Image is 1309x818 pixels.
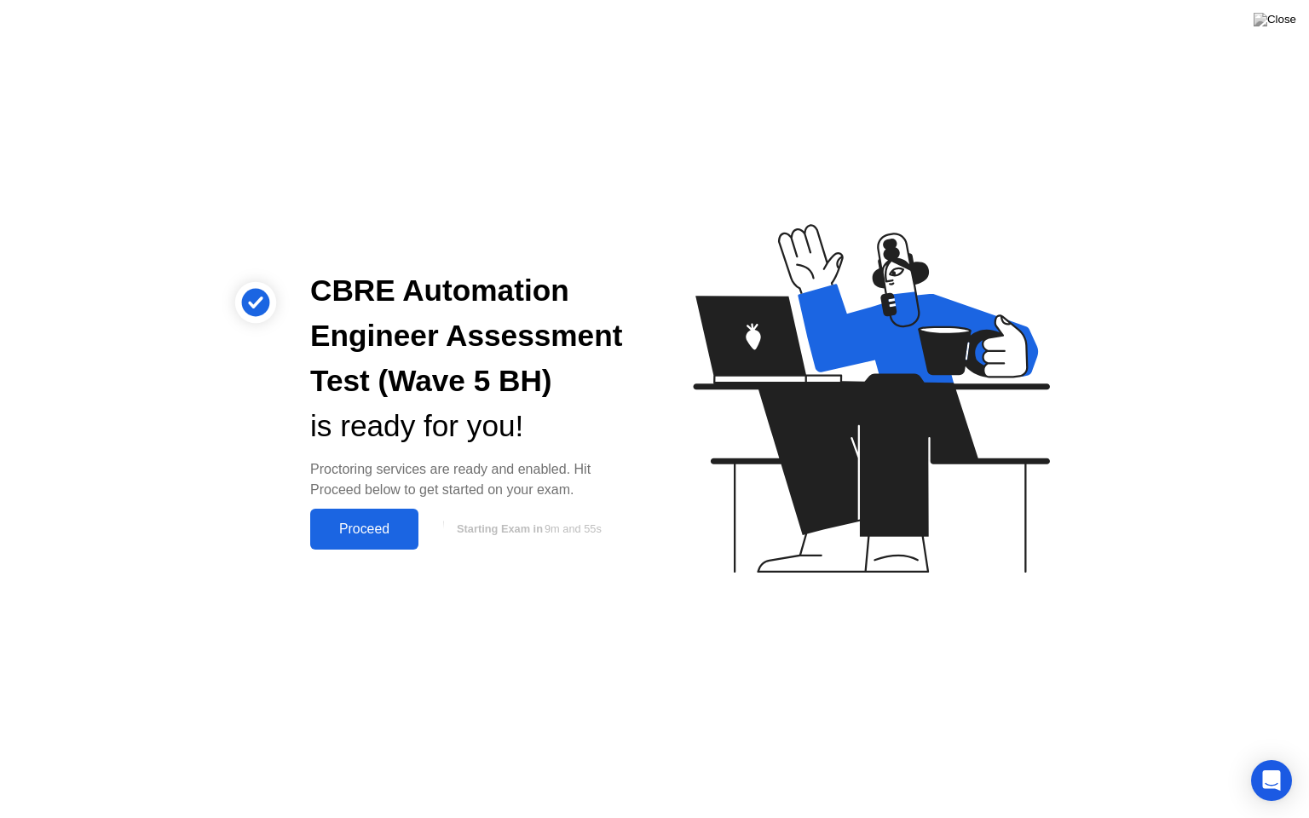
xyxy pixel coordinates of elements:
[427,513,627,545] button: Starting Exam in9m and 55s
[545,522,602,535] span: 9m and 55s
[310,404,627,449] div: is ready for you!
[1251,760,1292,801] div: Open Intercom Messenger
[310,459,627,500] div: Proctoring services are ready and enabled. Hit Proceed below to get started on your exam.
[310,509,418,550] button: Proceed
[310,268,627,403] div: CBRE Automation Engineer Assessment Test (Wave 5 BH)
[315,521,413,537] div: Proceed
[1254,13,1296,26] img: Close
